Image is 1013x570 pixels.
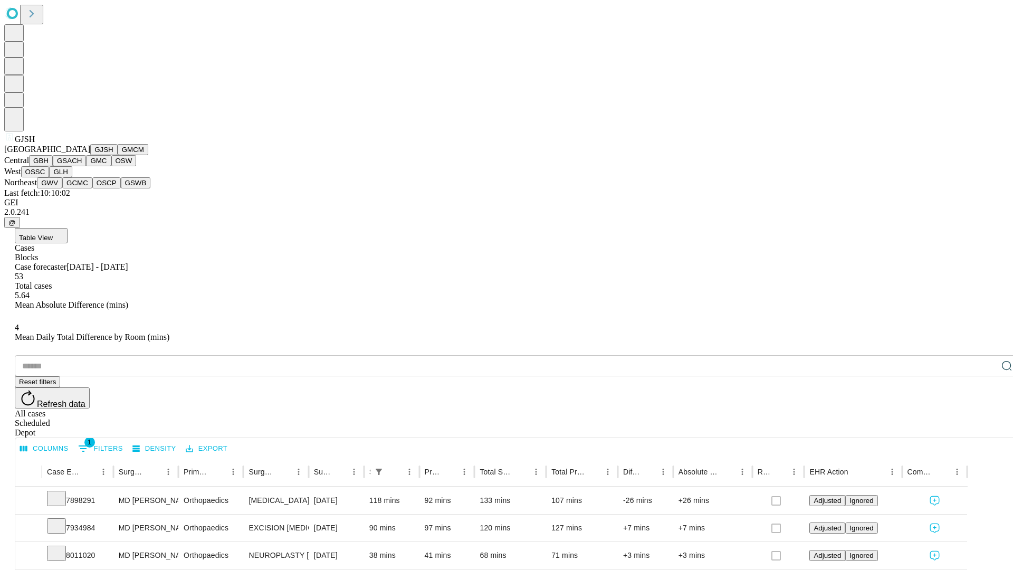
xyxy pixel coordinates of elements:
div: Case Epic Id [47,468,80,476]
div: 41 mins [425,542,470,569]
button: GMCM [118,144,148,155]
div: 7898291 [47,487,108,514]
div: 7934984 [47,515,108,541]
button: OSW [111,155,137,166]
span: Ignored [849,552,873,559]
span: Central [4,156,29,165]
button: Show filters [371,464,386,479]
div: 71 mins [551,542,613,569]
div: Orthopaedics [184,487,238,514]
button: Menu [402,464,417,479]
button: Export [183,441,230,457]
button: Reset filters [15,376,60,387]
div: Primary Service [184,468,210,476]
span: [DATE] - [DATE] [66,262,128,271]
div: MD [PERSON_NAME] [PERSON_NAME] [119,542,173,569]
button: @ [4,217,20,228]
div: 133 mins [480,487,541,514]
button: Sort [442,464,457,479]
button: GSWB [121,177,151,188]
button: Menu [950,464,964,479]
div: Surgery Name [249,468,275,476]
span: West [4,167,21,176]
button: Sort [146,464,161,479]
button: Sort [935,464,950,479]
button: GBH [29,155,53,166]
button: OSCP [92,177,121,188]
button: Ignored [845,550,877,561]
span: Case forecaster [15,262,66,271]
button: Sort [211,464,226,479]
button: Menu [226,464,241,479]
button: Menu [735,464,750,479]
button: Refresh data [15,387,90,408]
span: GJSH [15,135,35,144]
span: Reset filters [19,378,56,386]
span: 4 [15,323,19,332]
div: 38 mins [369,542,414,569]
span: @ [8,218,16,226]
button: Sort [332,464,347,479]
button: Menu [96,464,111,479]
div: Predicted In Room Duration [425,468,442,476]
button: Adjusted [809,495,845,506]
button: Sort [586,464,600,479]
span: Mean Daily Total Difference by Room (mins) [15,332,169,341]
button: Sort [81,464,96,479]
div: +7 mins [623,515,668,541]
button: Ignored [845,522,877,534]
div: 92 mins [425,487,470,514]
button: Sort [849,464,864,479]
div: Orthopaedics [184,542,238,569]
div: +7 mins [678,515,747,541]
div: Scheduled In Room Duration [369,468,370,476]
button: GSACH [53,155,86,166]
div: Total Scheduled Duration [480,468,513,476]
button: Menu [347,464,361,479]
span: [GEOGRAPHIC_DATA] [4,145,90,154]
button: GWV [37,177,62,188]
div: 120 mins [480,515,541,541]
div: +3 mins [678,542,747,569]
div: EHR Action [809,468,848,476]
button: Menu [600,464,615,479]
div: [DATE] [314,515,359,541]
button: GJSH [90,144,118,155]
button: Density [130,441,179,457]
button: Menu [291,464,306,479]
div: +26 mins [678,487,747,514]
button: Sort [276,464,291,479]
span: Northeast [4,178,37,187]
span: Adjusted [814,497,841,505]
button: Adjusted [809,550,845,561]
div: Resolved in EHR [758,468,771,476]
div: [MEDICAL_DATA] MEDIAL AND LATERAL MENISCECTOMY [249,487,303,514]
div: NEUROPLASTY [MEDICAL_DATA] AT [GEOGRAPHIC_DATA] [249,542,303,569]
button: Menu [529,464,543,479]
button: Expand [21,519,36,538]
button: Menu [161,464,176,479]
div: +3 mins [623,542,668,569]
div: MD [PERSON_NAME] [PERSON_NAME] [119,487,173,514]
span: 5.64 [15,291,30,300]
div: 8011020 [47,542,108,569]
div: -26 mins [623,487,668,514]
button: Adjusted [809,522,845,534]
span: Last fetch: 10:10:02 [4,188,70,197]
button: Show filters [75,440,126,457]
div: Comments [907,468,934,476]
span: Ignored [849,524,873,532]
div: [DATE] [314,487,359,514]
div: 107 mins [551,487,613,514]
button: GLH [49,166,72,177]
div: 118 mins [369,487,414,514]
button: Expand [21,547,36,565]
span: 53 [15,272,23,281]
div: 97 mins [425,515,470,541]
button: Sort [641,464,656,479]
button: Menu [656,464,671,479]
button: Table View [15,228,68,243]
div: 90 mins [369,515,414,541]
span: Mean Absolute Difference (mins) [15,300,128,309]
button: GCMC [62,177,92,188]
